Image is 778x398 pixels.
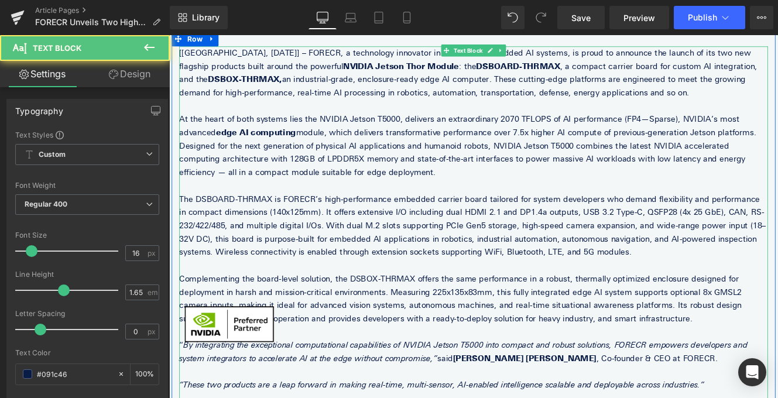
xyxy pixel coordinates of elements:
span: px [148,249,157,257]
a: Mobile [393,6,421,29]
input: Color [37,368,112,380]
span: FORECR Unveils Two High-Performance Edge AI Platforms Based on NVIDIA Jetson THOR Module: DSBOARD... [35,18,148,27]
p: The DSBOARD-THRMAX is FORECR’s high-performance embedded carrier board tailored for system develo... [12,183,697,260]
div: Font Weight [15,181,159,190]
a: Tablet [365,6,393,29]
div: Typography [15,99,63,116]
p: [[GEOGRAPHIC_DATA], [DATE]] – FORECR, a technology innovator in advanced embedded AI systems, is ... [12,13,697,75]
strong: DSBOARD-THRMAX [357,30,455,42]
span: Text Block [328,11,367,25]
img: nvidia-preferred-partner-badge-rgb-for-screen.png [12,309,129,363]
button: Redo [529,6,553,29]
div: Text Color [15,349,159,357]
span: Publish [688,13,717,22]
span: em [148,289,157,296]
a: Desktop [309,6,337,29]
a: Article Pages [35,6,170,15]
div: % [131,364,159,385]
button: Undo [501,6,525,29]
a: edge AI computing [54,108,148,119]
p: At the heart of both systems lies the NVIDIA Jetson T5000, delivers an extraordinary 2070 TFLOPS ... [12,90,697,167]
div: Open Intercom Messenger [738,358,766,386]
a: Design [87,61,172,87]
i: By integrating the exceptional computational capabilities of NVIDIA Jetson T5000 into compact and... [12,355,673,381]
strong: DSBOX-THRMAX, [45,46,131,57]
div: Font Size [15,231,159,239]
b: Custom [39,150,66,160]
button: Publish [674,6,745,29]
a: NVIDIA Jetson Thor Module [203,30,337,42]
p: Complementing the board-level solution, the DSBOX-THRMAX offers the same performance in a robust,... [12,276,697,338]
a: Preview [609,6,669,29]
a: Laptop [337,6,365,29]
a: Expand / Collapse [380,11,392,25]
p: “ said , Co-founder & CEO at FORECR. [12,353,697,384]
div: Letter Spacing [15,310,159,318]
a: New Library [170,6,228,29]
span: Preview [623,12,655,24]
span: Library [192,12,220,23]
span: px [148,328,157,335]
div: Line Height [15,270,159,279]
b: Regular 400 [25,200,68,208]
button: More [750,6,773,29]
div: Text Styles [15,130,159,139]
span: Save [571,12,591,24]
span: Text Block [33,43,81,53]
strong: [PERSON_NAME] [PERSON_NAME] [330,370,497,382]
